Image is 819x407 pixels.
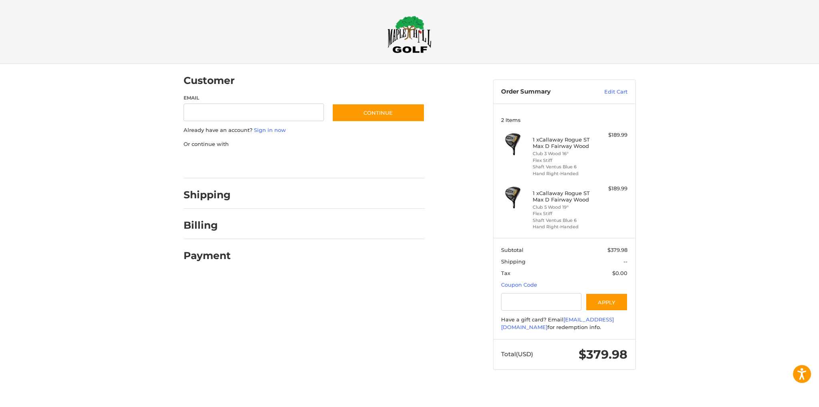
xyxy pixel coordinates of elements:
[184,74,235,87] h2: Customer
[533,217,594,224] li: Shaft Ventus Blue 6
[533,136,594,150] h4: 1 x Callaway Rogue ST Max D Fairway Wood
[501,281,537,288] a: Coupon Code
[596,131,627,139] div: $189.99
[607,247,627,253] span: $379.98
[184,140,425,148] p: Or continue with
[501,117,627,123] h3: 2 Items
[501,270,510,276] span: Tax
[596,185,627,193] div: $189.99
[533,164,594,170] li: Shaft Ventus Blue 6
[585,293,628,311] button: Apply
[533,170,594,177] li: Hand Right-Handed
[181,156,241,170] iframe: PayPal-paypal
[184,126,425,134] p: Already have an account?
[587,88,627,96] a: Edit Cart
[501,293,581,311] input: Gift Certificate or Coupon Code
[533,210,594,217] li: Flex Stiff
[184,219,230,231] h2: Billing
[254,127,286,133] a: Sign in now
[184,249,231,262] h2: Payment
[501,247,523,253] span: Subtotal
[579,347,627,362] span: $379.98
[612,270,627,276] span: $0.00
[533,204,594,211] li: Club 5 Wood 19°
[184,94,324,102] label: Email
[533,223,594,230] li: Hand Right-Handed
[388,16,431,53] img: Maple Hill Golf
[316,156,376,170] iframe: PayPal-venmo
[533,150,594,157] li: Club 3 Wood 16°
[533,157,594,164] li: Flex Stiff
[501,88,587,96] h3: Order Summary
[184,189,231,201] h2: Shipping
[501,258,525,265] span: Shipping
[332,104,425,122] button: Continue
[533,190,594,203] h4: 1 x Callaway Rogue ST Max D Fairway Wood
[501,316,627,331] div: Have a gift card? Email for redemption info.
[623,258,627,265] span: --
[249,156,309,170] iframe: PayPal-paylater
[501,350,533,358] span: Total (USD)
